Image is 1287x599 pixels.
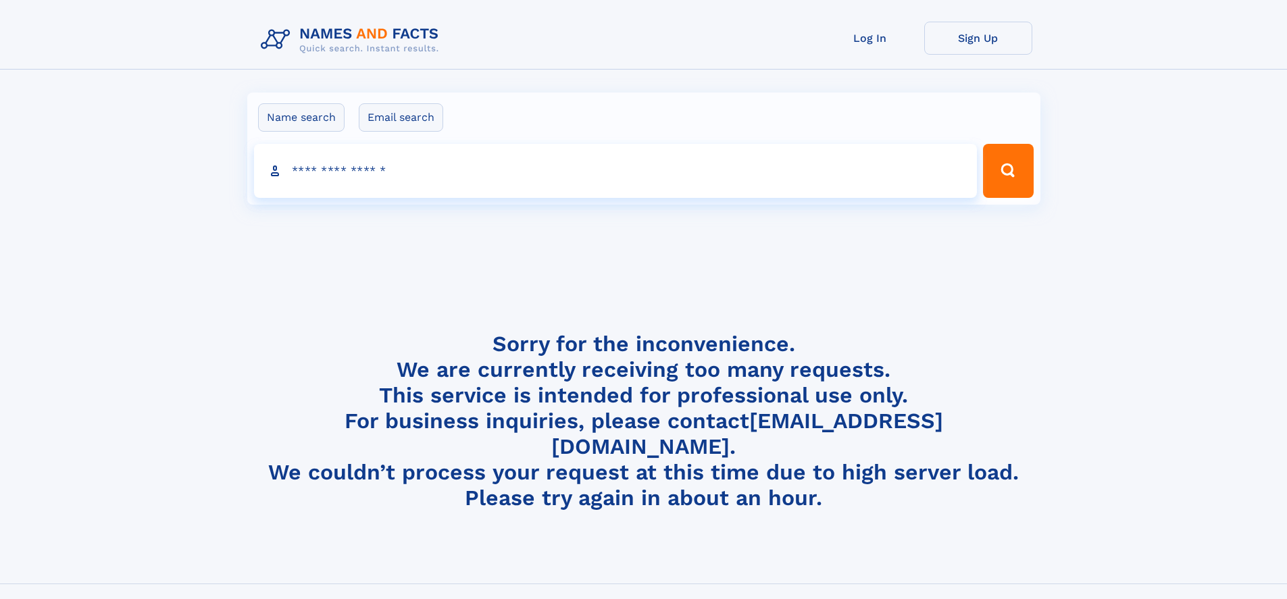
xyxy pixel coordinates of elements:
[816,22,924,55] a: Log In
[255,331,1032,511] h4: Sorry for the inconvenience. We are currently receiving too many requests. This service is intend...
[551,408,943,459] a: [EMAIL_ADDRESS][DOMAIN_NAME]
[255,22,450,58] img: Logo Names and Facts
[924,22,1032,55] a: Sign Up
[359,103,443,132] label: Email search
[258,103,345,132] label: Name search
[983,144,1033,198] button: Search Button
[254,144,978,198] input: search input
